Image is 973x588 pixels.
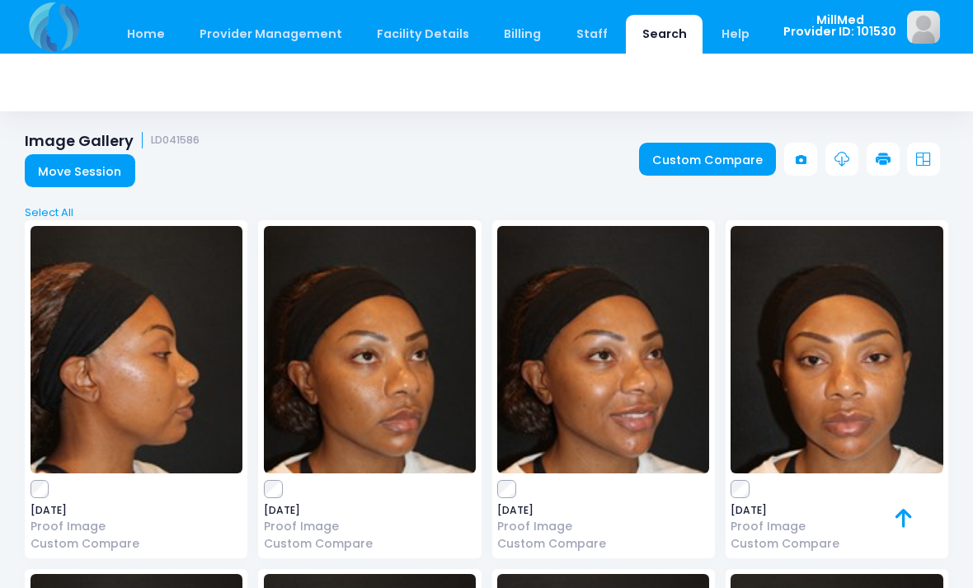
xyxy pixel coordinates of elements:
a: Move Session [25,154,135,187]
a: Proof Image [264,518,476,535]
a: Custom Compare [264,535,476,553]
img: image [907,11,940,44]
h1: Image Gallery [25,132,200,149]
a: Proof Image [497,518,709,535]
a: Help [706,15,766,54]
span: [DATE] [731,506,942,515]
img: image [31,226,242,473]
span: MillMed Provider ID: 101530 [783,14,896,38]
img: image [497,226,709,473]
small: LD041586 [151,134,200,147]
img: image [264,226,476,473]
a: Search [626,15,703,54]
a: Custom Compare [31,535,242,553]
a: Select All [20,205,954,221]
a: Staff [560,15,623,54]
a: Facility Details [361,15,486,54]
a: Proof Image [31,518,242,535]
span: [DATE] [264,506,476,515]
a: Custom Compare [731,535,942,553]
a: Proof Image [731,518,942,535]
span: [DATE] [31,506,242,515]
a: Custom Compare [639,143,777,176]
img: image [731,226,942,473]
span: [DATE] [497,506,709,515]
a: Custom Compare [497,535,709,553]
a: Provider Management [183,15,358,54]
a: Billing [488,15,557,54]
a: Home [110,15,181,54]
